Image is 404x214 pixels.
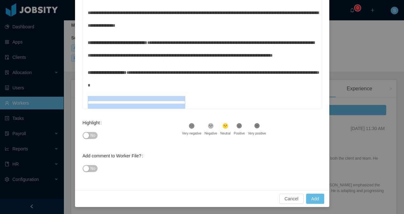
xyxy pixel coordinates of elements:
[279,194,304,204] button: Cancel
[248,131,266,136] div: Very positive
[91,132,95,139] span: No
[83,153,146,158] label: Add comment to Worker File?
[83,132,98,139] button: Highlight
[83,165,98,172] button: Add comment to Worker File?
[83,120,104,125] label: Highlight
[182,131,202,136] div: Very negative
[220,131,230,136] div: Neutral
[306,194,324,204] button: Add
[91,165,95,172] span: No
[234,131,245,136] div: Positive
[204,131,217,136] div: Negative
